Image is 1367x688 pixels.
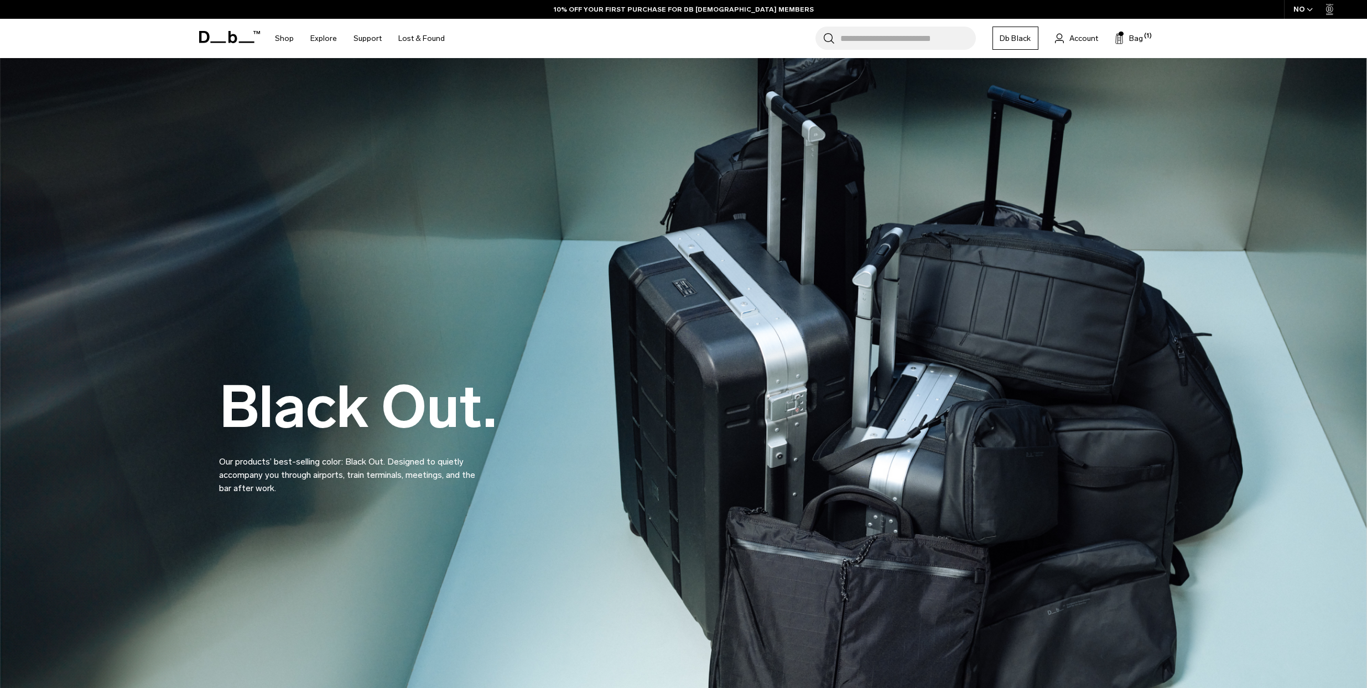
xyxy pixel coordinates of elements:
[275,19,294,58] a: Shop
[554,4,814,14] a: 10% OFF YOUR FIRST PURCHASE FOR DB [DEMOGRAPHIC_DATA] MEMBERS
[219,378,497,436] h2: Black Out.
[1069,33,1098,44] span: Account
[398,19,445,58] a: Lost & Found
[219,442,485,495] p: Our products’ best-selling color: Black Out. Designed to quietly accompany you through airports, ...
[1129,33,1143,44] span: Bag
[310,19,337,58] a: Explore
[267,19,453,58] nav: Main Navigation
[354,19,382,58] a: Support
[992,27,1038,50] a: Db Black
[1115,32,1143,45] button: Bag (1)
[1055,32,1098,45] a: Account
[1144,32,1152,41] span: (1)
